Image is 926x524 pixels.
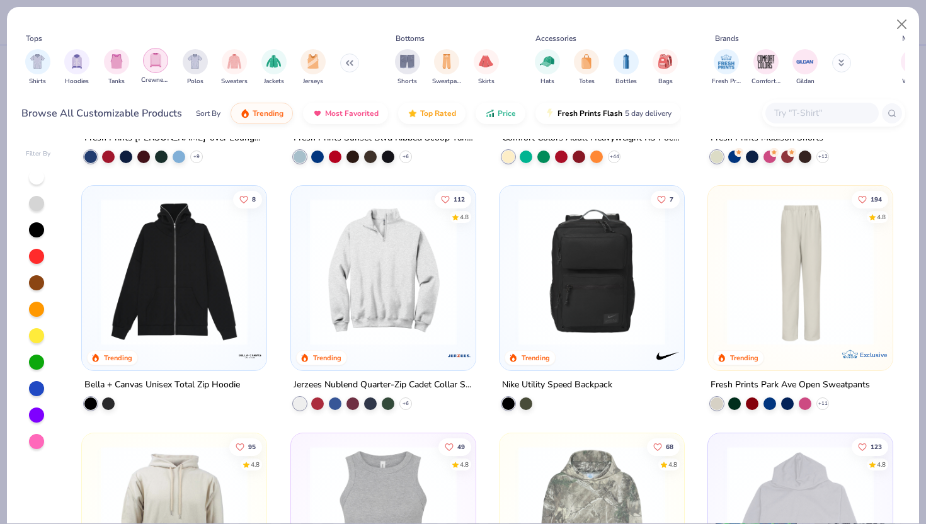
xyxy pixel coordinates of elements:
div: Jerzees Nublend Quarter-Zip Cadet Collar Sweatshirt [294,377,473,393]
span: Hoodies [65,77,89,86]
div: filter for Shorts [395,49,420,86]
img: Fresh Prints Image [717,52,736,71]
span: Sweatpants [432,77,461,86]
img: 40887cfb-d8e3-47e6-91d9-601d6ca00187 [512,198,672,345]
div: filter for Comfort Colors [752,49,780,86]
div: 4.8 [459,213,468,222]
img: flash.gif [545,108,555,118]
button: filter button [64,49,89,86]
img: f9d5fe47-ba8e-4b27-8d97-0d739b31e23c [463,198,622,345]
span: Most Favorited [325,108,379,118]
span: Shorts [397,77,417,86]
div: filter for Gildan [792,49,818,86]
button: Most Favorited [303,103,388,124]
span: Fresh Prints Flash [557,108,622,118]
img: Comfort Colors Image [757,52,775,71]
button: filter button [712,49,741,86]
button: filter button [535,49,560,86]
div: Comfort Colors Adult Heavyweight RS Pocket T-Shirt [502,130,682,146]
img: Hoodies Image [70,54,84,69]
div: Bella + Canvas Unisex Total Zip Hoodie [84,377,240,393]
button: filter button [653,49,678,86]
span: + 6 [403,153,409,161]
span: Trending [253,108,283,118]
img: Polos Image [188,54,202,69]
div: filter for Sweatpants [432,49,461,86]
span: Fresh Prints [712,77,741,86]
div: Fresh Prints [PERSON_NAME]-over Lounge Shorts [84,130,264,146]
img: Bottles Image [619,54,633,69]
button: filter button [395,49,420,86]
div: Fresh Prints Sunset Blvd Ribbed Scoop Tank Top [294,130,473,146]
button: filter button [221,49,248,86]
span: 194 [871,196,882,203]
img: TopRated.gif [408,108,418,118]
span: Exclusive [860,351,887,359]
span: Gildan [796,77,815,86]
span: 5 day delivery [625,106,672,121]
div: Tops [26,33,42,44]
img: Jerseys Image [306,54,320,69]
div: filter for Totes [574,49,599,86]
div: filter for Jerseys [300,49,326,86]
span: 95 [248,443,256,450]
button: Like [647,438,680,455]
button: Trending [231,103,293,124]
div: filter for Fresh Prints [712,49,741,86]
img: most_fav.gif [312,108,323,118]
img: Hats Image [540,54,554,69]
span: 112 [453,196,464,203]
span: Hats [540,77,554,86]
button: Price [476,103,525,124]
span: Jackets [264,77,284,86]
img: Sweatpants Image [440,54,454,69]
img: ff4ddab5-f3f6-4a83-b930-260fe1a46572 [304,198,463,345]
button: Like [651,191,680,208]
div: 4.8 [251,460,260,469]
img: Tanks Image [110,54,123,69]
div: Browse All Customizable Products [21,106,182,121]
button: Top Rated [398,103,466,124]
span: + 6 [403,400,409,407]
div: Accessories [535,33,576,44]
span: + 11 [818,400,828,407]
img: 18f9919c-45b8-45d8-b1a8-0f9476ac2f45 [672,198,831,345]
img: Sweaters Image [227,54,242,69]
span: Women [902,77,925,86]
button: filter button [792,49,818,86]
img: Bella + Canvas logo [238,343,263,368]
button: Like [229,438,262,455]
img: Jackets Image [266,54,281,69]
button: Like [852,438,888,455]
div: filter for Jackets [261,49,287,86]
div: Fresh Prints Madison Shorts [711,130,823,146]
button: Close [890,13,914,37]
button: Like [233,191,262,208]
div: filter for Shirts [25,49,50,86]
span: Bags [658,77,673,86]
span: Bottles [615,77,637,86]
div: 4.8 [877,213,886,222]
div: Fresh Prints Park Ave Open Sweatpants [711,377,870,393]
button: filter button [432,49,461,86]
div: filter for Hats [535,49,560,86]
img: Skirts Image [479,54,493,69]
button: filter button [614,49,639,86]
img: Nike logo [655,343,680,368]
span: Skirts [478,77,494,86]
div: filter for Bags [653,49,678,86]
div: filter for Tanks [104,49,129,86]
span: Shirts [29,77,46,86]
span: + 9 [193,153,200,161]
button: filter button [104,49,129,86]
div: filter for Women [901,49,926,86]
img: Bags Image [658,54,672,69]
div: 4.8 [877,460,886,469]
img: Totes Image [580,54,593,69]
div: Nike Utility Speed Backpack [502,377,612,393]
button: filter button [261,49,287,86]
button: filter button [25,49,50,86]
img: Shorts Image [400,54,414,69]
div: Brands [715,33,739,44]
img: Jerzees logo [447,343,472,368]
